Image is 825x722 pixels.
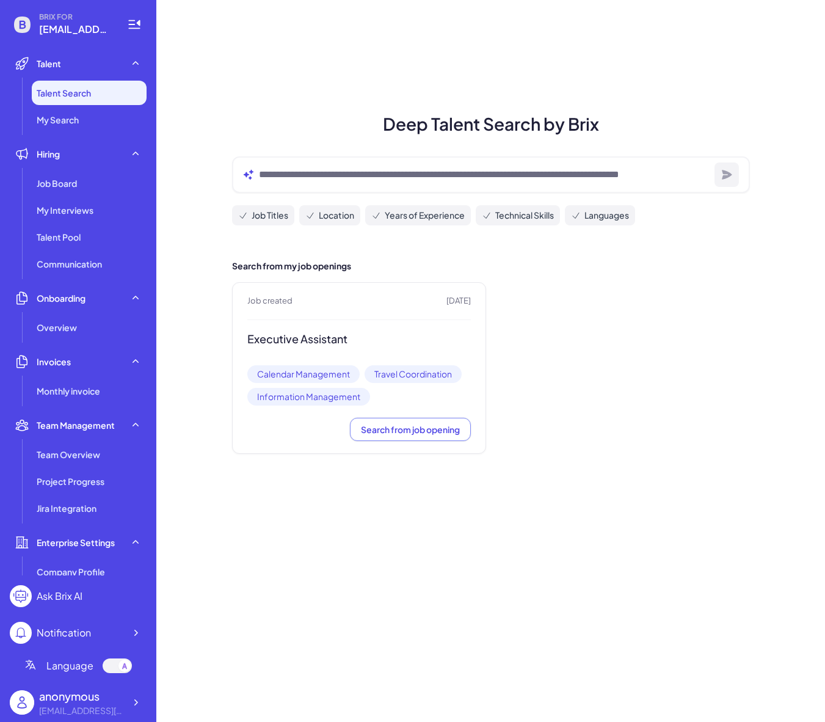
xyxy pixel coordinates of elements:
[247,332,471,346] h3: Executive Assistant
[361,424,460,435] span: Search from job opening
[37,148,60,160] span: Hiring
[10,690,34,715] img: user_logo.png
[37,114,79,126] span: My Search
[217,111,765,137] h1: Deep Talent Search by Brix
[446,295,471,307] span: [DATE]
[232,260,750,272] h2: Search from my job openings
[495,209,554,222] span: Technical Skills
[37,321,77,334] span: Overview
[37,204,93,216] span: My Interviews
[37,177,77,189] span: Job Board
[247,295,293,307] span: Job created
[319,209,354,222] span: Location
[37,258,102,270] span: Communication
[37,566,105,578] span: Company Profile
[37,231,81,243] span: Talent Pool
[37,536,115,549] span: Enterprise Settings
[37,448,100,461] span: Team Overview
[37,356,71,368] span: Invoices
[37,419,115,431] span: Team Management
[37,625,91,640] div: Notification
[365,365,462,383] span: Travel Coordination
[37,292,85,304] span: Onboarding
[39,704,125,717] div: mzheng@himcap.com
[584,209,629,222] span: Languages
[37,502,96,514] span: Jira Integration
[39,688,125,704] div: anonymous
[385,209,465,222] span: Years of Experience
[252,209,288,222] span: Job Titles
[37,385,100,397] span: Monthly invoice
[247,388,370,406] span: Information Management
[247,365,360,383] span: Calendar Management
[37,87,91,99] span: Talent Search
[39,12,112,22] span: BRIX FOR
[350,418,471,441] button: Search from job opening
[46,658,93,673] span: Language
[37,589,82,603] div: Ask Brix AI
[37,475,104,487] span: Project Progress
[39,22,112,37] span: mzheng@himcap.com
[37,57,61,70] span: Talent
